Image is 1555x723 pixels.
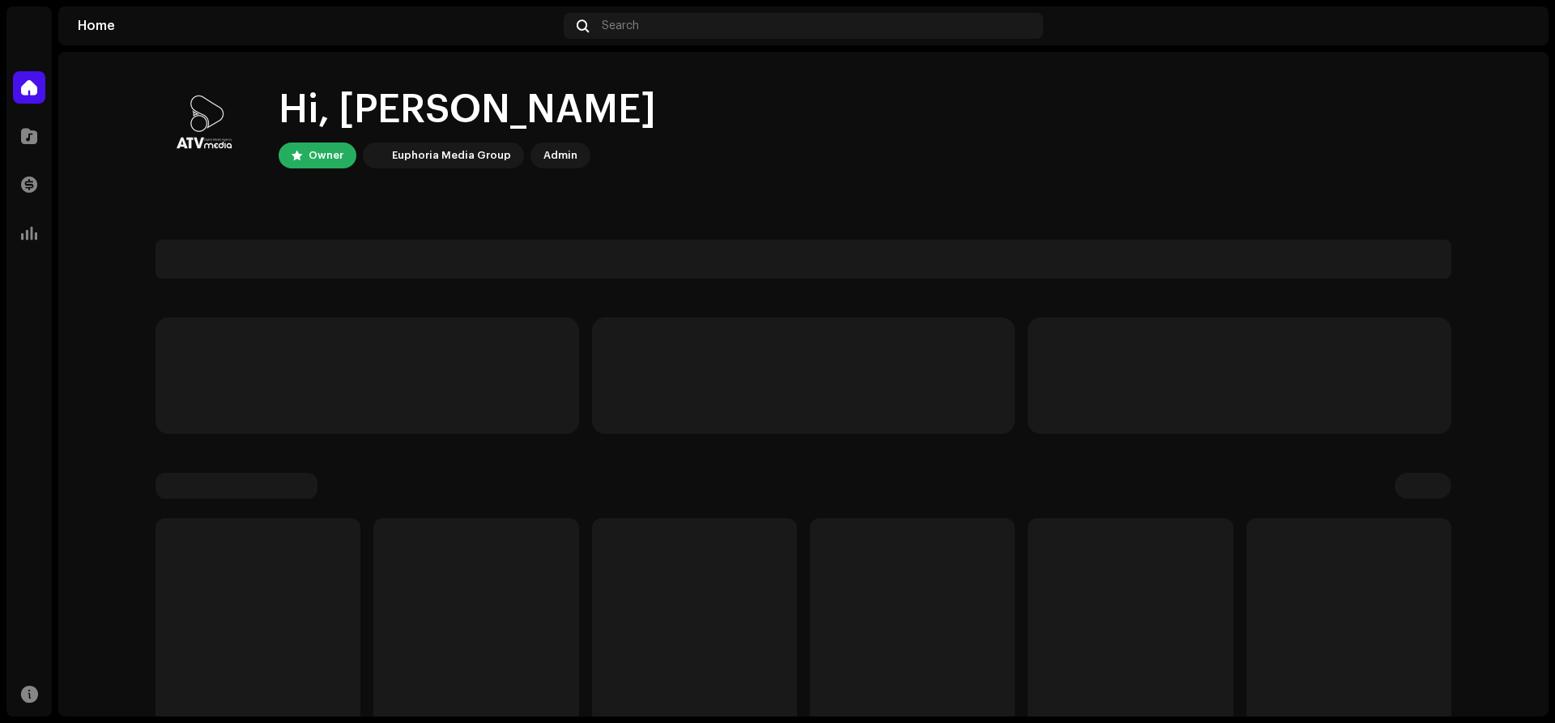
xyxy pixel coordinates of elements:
[543,146,577,165] div: Admin
[309,146,343,165] div: Owner
[366,146,386,165] img: de0d2825-999c-4937-b35a-9adca56ee094
[392,146,511,165] div: Euphoria Media Group
[279,84,656,136] div: Hi, [PERSON_NAME]
[602,19,639,32] span: Search
[1503,13,1529,39] img: 618815f5-2fb2-463f-a9cd-a3bbed355700
[78,19,557,32] div: Home
[155,78,253,175] img: 618815f5-2fb2-463f-a9cd-a3bbed355700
